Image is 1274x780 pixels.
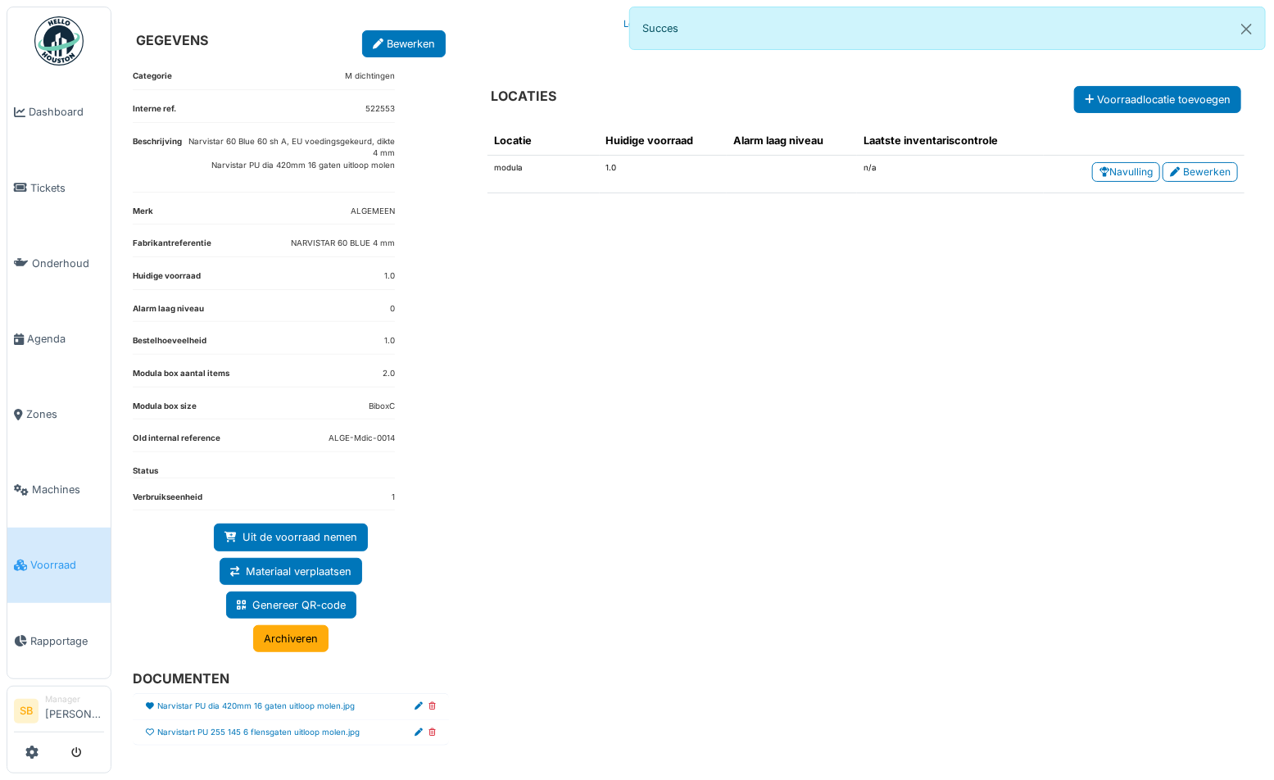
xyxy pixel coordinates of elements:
dd: NARVISTAR 60 BLUE 4 mm [291,238,395,250]
dd: 522553 [365,103,395,116]
p: Narvistar 60 Blue 60 sh A, EU voedingsgekeurd, dikte 4 mm Narvistar PU dia 420mm 16 gaten uitloop... [182,136,395,172]
div: Manager [45,693,104,705]
dt: Alarm laag niveau [133,303,204,322]
span: Zones [26,406,104,422]
div: Succes [629,7,1267,50]
dt: Old internal reference [133,433,220,451]
a: Materiaal verplaatsen [220,558,362,585]
a: Machines [7,452,111,528]
li: [PERSON_NAME] [45,693,104,728]
button: Voorraadlocatie toevoegen [1074,86,1241,113]
dt: Modula box aantal items [133,368,229,387]
a: Locaties [617,5,667,43]
dt: Verbruikseenheid [133,492,202,510]
a: Bestellingen [827,5,895,43]
a: Offertes [777,5,827,43]
a: SB Manager[PERSON_NAME] [14,693,104,732]
dt: Modula box size [133,401,197,419]
a: Narvistart PU 255 145 6 flensgaten uitloop molen.jpg [157,727,360,739]
dd: 2.0 [383,368,395,380]
a: Narvistar PU dia 420mm 16 gaten uitloop molen.jpg [157,701,355,713]
dt: Beschrijving [133,136,182,192]
a: Navulling [1092,162,1160,182]
h6: DOCUMENTEN [133,671,436,687]
h6: GEGEVENS [136,33,208,48]
span: Dashboard [29,104,104,120]
dd: BiboxC [369,401,395,413]
a: Rapportage [7,603,111,678]
dt: Status [133,465,158,478]
dd: 1.0 [384,335,395,347]
dt: Fabrikantreferentie [133,238,211,256]
a: Gebruikt voor [930,5,1003,43]
dt: Categorie [133,70,172,89]
span: Machines [32,482,104,497]
dt: Interne ref. [133,103,176,122]
td: 1.0 [600,156,727,193]
li: SB [14,699,39,723]
a: Materiaal leveranciers [667,5,777,43]
dd: 1.0 [384,270,395,283]
td: n/a [857,156,1043,193]
a: Genereer QR-code [226,592,356,619]
a: Agenda [7,301,111,376]
a: Zones [7,377,111,452]
th: Locatie [487,126,599,156]
td: modula [487,156,599,193]
dd: 1 [392,492,395,504]
th: Huidige voorraad [600,126,727,156]
a: Dashboard [7,75,111,150]
dd: ALGE-Mdic-0014 [329,433,395,445]
th: Laatste inventariscontrole [857,126,1043,156]
span: Voorraad [30,557,104,573]
a: Gekoppelde machines [1003,5,1115,43]
dd: 0 [390,303,395,315]
dt: Merk [133,206,153,224]
span: Agenda [27,331,104,347]
dt: Huidige voorraad [133,270,201,289]
a: Uit de voorraad nemen [214,524,368,551]
dt: Bestelhoeveelheid [133,335,206,354]
img: Badge_color-CXgf-gQk.svg [34,16,84,66]
span: Onderhoud [32,256,104,271]
a: Tickets [7,150,111,225]
button: Close [1228,7,1265,51]
dd: M dichtingen [345,70,395,83]
span: Tickets [30,180,104,196]
span: Rapportage [30,633,104,649]
a: Logs [895,5,930,43]
th: Alarm laag niveau [727,126,857,156]
a: Bewerken [362,30,446,57]
a: Bewerken [1163,162,1238,182]
a: Archiveren [253,625,329,652]
h6: LOCATIES [491,88,556,104]
a: Voorraad [7,528,111,603]
dd: ALGEMEEN [351,206,395,218]
a: Onderhoud [7,225,111,301]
